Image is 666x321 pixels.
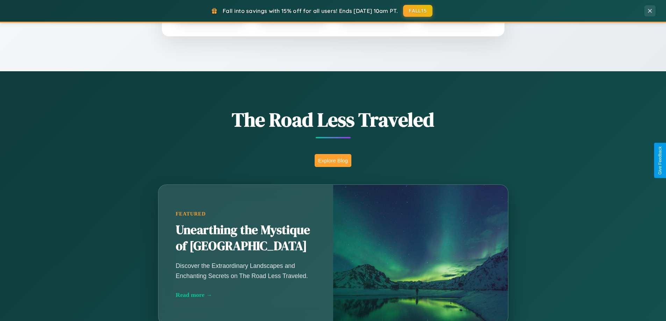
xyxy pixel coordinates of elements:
h1: The Road Less Traveled [123,106,543,133]
button: Explore Blog [315,154,351,167]
p: Discover the Extraordinary Landscapes and Enchanting Secrets on The Road Less Traveled. [176,261,316,280]
button: FALL15 [403,5,432,17]
h2: Unearthing the Mystique of [GEOGRAPHIC_DATA] [176,222,316,254]
div: Featured [176,211,316,217]
div: Read more → [176,291,316,299]
span: Fall into savings with 15% off for all users! Ends [DATE] 10am PT. [223,7,398,14]
div: Give Feedback [658,146,663,175]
